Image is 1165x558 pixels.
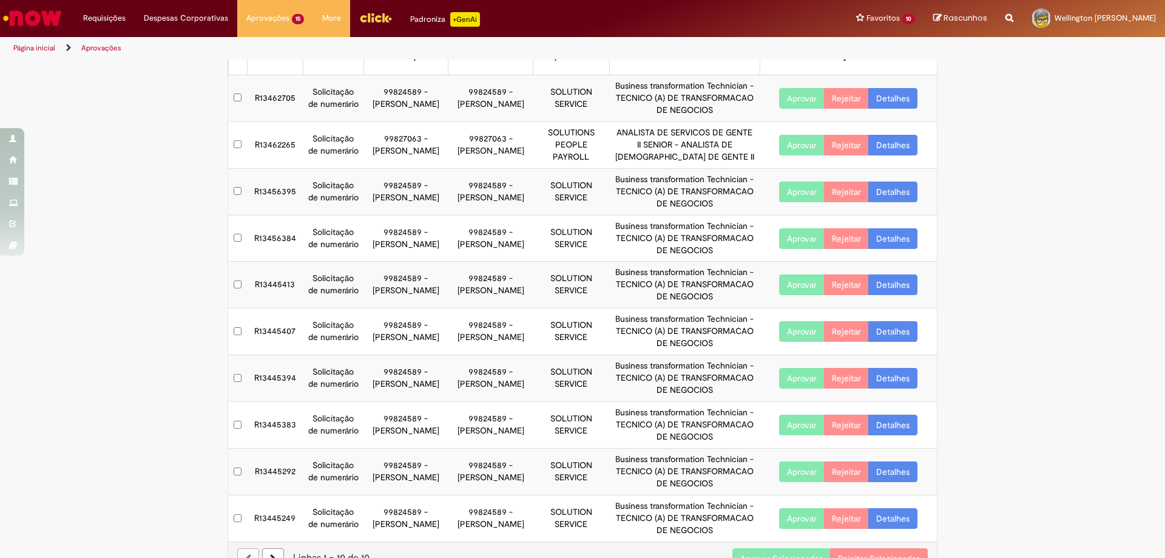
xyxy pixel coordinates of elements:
[1,6,64,30] img: ServiceNow
[448,355,533,402] td: 99824589 - [PERSON_NAME]
[363,262,448,308] td: 99824589 - [PERSON_NAME]
[247,495,303,542] td: R13445249
[247,355,303,402] td: R13445394
[779,88,825,109] button: Aprovar
[448,495,533,542] td: 99824589 - [PERSON_NAME]
[303,168,363,215] td: Solicitação de numerário
[609,121,760,168] td: ANALISTA DE SERVICOS DE GENTE II SENIOR - ANALISTA DE [DEMOGRAPHIC_DATA] DE GENTE II
[609,402,760,449] td: Business transformation Technician - TECNICO (A) DE TRANSFORMACAO DE NEGOCIOS
[868,88,917,109] a: Detalhes
[303,215,363,262] td: Solicitação de numerário
[247,308,303,355] td: R13445407
[779,182,825,202] button: Aprovar
[448,449,533,495] td: 99824589 - [PERSON_NAME]
[533,355,609,402] td: SOLUTION SERVICE
[247,121,303,168] td: R13462265
[448,75,533,121] td: 99824589 - [PERSON_NAME]
[609,495,760,542] td: Business transformation Technician - TECNICO (A) DE TRANSFORMACAO DE NEGOCIOS
[448,121,533,168] td: 99827063 - [PERSON_NAME]
[247,402,303,449] td: R13445383
[363,355,448,402] td: 99824589 - [PERSON_NAME]
[448,308,533,355] td: 99824589 - [PERSON_NAME]
[359,9,392,27] img: click_logo_yellow_360x200.png
[410,12,480,27] div: Padroniza
[363,308,448,355] td: 99824589 - [PERSON_NAME]
[303,75,363,121] td: Solicitação de numerário
[247,75,303,121] td: R13462705
[81,43,121,53] a: Aprovações
[824,368,869,389] button: Rejeitar
[450,12,480,27] p: +GenAi
[868,228,917,249] a: Detalhes
[448,262,533,308] td: 99824589 - [PERSON_NAME]
[824,415,869,435] button: Rejeitar
[533,449,609,495] td: SOLUTION SERVICE
[13,43,55,53] a: Página inicial
[824,88,869,109] button: Rejeitar
[609,262,760,308] td: Business transformation Technician - TECNICO (A) DE TRANSFORMACAO DE NEGOCIOS
[247,168,303,215] td: R13456395
[303,121,363,168] td: Solicitação de numerário
[868,182,917,202] a: Detalhes
[824,274,869,295] button: Rejeitar
[933,13,987,24] a: Rascunhos
[868,368,917,389] a: Detalhes
[247,449,303,495] td: R13445292
[533,75,609,121] td: SOLUTION SERVICE
[246,12,289,24] span: Aprovações
[868,415,917,435] a: Detalhes
[303,355,363,402] td: Solicitação de numerário
[363,121,448,168] td: 99827063 - [PERSON_NAME]
[363,168,448,215] td: 99824589 - [PERSON_NAME]
[533,308,609,355] td: SOLUTION SERVICE
[303,308,363,355] td: Solicitação de numerário
[533,402,609,449] td: SOLUTION SERVICE
[944,12,987,24] span: Rascunhos
[533,168,609,215] td: SOLUTION SERVICE
[824,461,869,482] button: Rejeitar
[779,415,825,435] button: Aprovar
[779,228,825,249] button: Aprovar
[868,321,917,342] a: Detalhes
[609,308,760,355] td: Business transformation Technician - TECNICO (A) DE TRANSFORMACAO DE NEGOCIOS
[292,14,304,24] span: 15
[83,12,126,24] span: Requisições
[866,12,900,24] span: Favoritos
[824,182,869,202] button: Rejeitar
[533,495,609,542] td: SOLUTION SERVICE
[303,449,363,495] td: Solicitação de numerário
[779,321,825,342] button: Aprovar
[247,262,303,308] td: R13445413
[303,402,363,449] td: Solicitação de numerário
[824,135,869,155] button: Rejeitar
[868,508,917,529] a: Detalhes
[363,402,448,449] td: 99824589 - [PERSON_NAME]
[1055,13,1156,23] span: Wellington [PERSON_NAME]
[779,508,825,529] button: Aprovar
[9,37,768,60] ul: Trilhas de página
[363,495,448,542] td: 99824589 - [PERSON_NAME]
[868,135,917,155] a: Detalhes
[533,262,609,308] td: SOLUTION SERVICE
[247,215,303,262] td: R13456384
[303,262,363,308] td: Solicitação de numerário
[144,12,228,24] span: Despesas Corporativas
[448,402,533,449] td: 99824589 - [PERSON_NAME]
[448,168,533,215] td: 99824589 - [PERSON_NAME]
[779,461,825,482] button: Aprovar
[533,121,609,168] td: SOLUTIONS PEOPLE PAYROLL
[902,14,915,24] span: 10
[448,215,533,262] td: 99824589 - [PERSON_NAME]
[363,449,448,495] td: 99824589 - [PERSON_NAME]
[779,274,825,295] button: Aprovar
[609,168,760,215] td: Business transformation Technician - TECNICO (A) DE TRANSFORMACAO DE NEGOCIOS
[609,449,760,495] td: Business transformation Technician - TECNICO (A) DE TRANSFORMACAO DE NEGOCIOS
[363,215,448,262] td: 99824589 - [PERSON_NAME]
[779,368,825,389] button: Aprovar
[363,75,448,121] td: 99824589 - [PERSON_NAME]
[779,135,825,155] button: Aprovar
[824,508,869,529] button: Rejeitar
[609,355,760,402] td: Business transformation Technician - TECNICO (A) DE TRANSFORMACAO DE NEGOCIOS
[609,75,760,121] td: Business transformation Technician - TECNICO (A) DE TRANSFORMACAO DE NEGOCIOS
[868,461,917,482] a: Detalhes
